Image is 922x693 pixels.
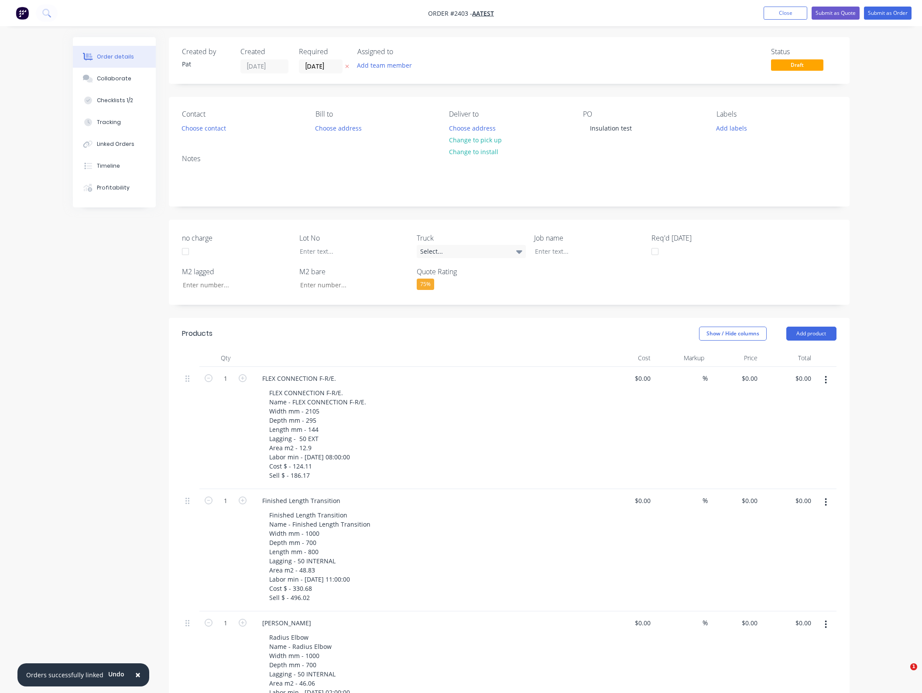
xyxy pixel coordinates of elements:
div: Created [240,48,288,56]
div: Pat [182,59,230,69]
a: AATEST [472,9,494,17]
div: Finished Length Transition Name - Finished Length Transition Width mm - 1000 Depth mm - 700 Lengt... [262,509,377,604]
div: Finished Length Transition [255,494,347,507]
div: Created by [182,48,230,56]
button: Profitability [73,177,156,199]
button: Choose contact [177,122,230,134]
div: Required [299,48,347,56]
div: Orders successfully linked [26,670,103,679]
div: Total [761,349,815,367]
div: Collaborate [97,75,131,83]
div: Price [708,349,761,367]
span: % [703,618,708,628]
label: Lot No [299,233,408,243]
div: Cost [601,349,655,367]
label: no charge [182,233,291,243]
div: Markup [654,349,708,367]
span: % [703,496,708,506]
div: Qty [199,349,252,367]
button: Close [127,665,149,686]
button: Submit as Quote [812,7,860,20]
div: Assigned to [357,48,445,56]
button: Linked Orders [73,133,156,155]
input: Enter number... [175,279,291,292]
div: Contact [182,110,302,118]
button: Add labels [712,122,752,134]
label: Req'd [DATE] [651,233,761,243]
button: Submit as Order [864,7,912,20]
label: Job name [534,233,643,243]
label: M2 bare [299,266,408,277]
button: Close [764,7,807,20]
button: Choose address [311,122,367,134]
button: Order details [73,46,156,68]
div: Deliver to [449,110,569,118]
div: Checklists 1/2 [97,97,133,104]
div: Bill to [315,110,435,118]
div: Tracking [97,118,121,126]
button: Checklists 1/2 [73,90,156,111]
div: 75% [417,279,434,290]
button: Choose address [444,122,500,134]
div: Linked Orders [97,140,134,148]
button: Collaborate [73,68,156,90]
span: × [135,669,141,681]
div: PO [583,110,703,118]
div: Insulation test [583,122,639,134]
button: Show / Hide columns [699,327,767,341]
button: Add product [786,327,836,341]
span: Draft [771,59,823,70]
button: Timeline [73,155,156,177]
div: FLEX CONNECTION F-R/E. Name - FLEX CONNECTION F-R/E. Width mm - 2105 Depth mm - 295 Length mm - 1... [262,386,373,482]
button: Undo [103,668,129,681]
div: Profitability [97,184,130,192]
div: Select... [417,245,526,258]
span: % [703,373,708,383]
button: Add team member [357,59,417,71]
div: Labels [716,110,836,118]
label: Quote Rating [417,266,526,277]
button: Tracking [73,111,156,133]
input: Enter number... [293,279,408,292]
div: Order details [97,53,134,61]
div: Products [182,328,213,339]
div: [PERSON_NAME] [255,617,318,629]
button: Change to pick up [444,134,506,146]
span: Order #2403 - [428,9,472,17]
label: M2 lagged [182,266,291,277]
button: Add team member [352,59,416,71]
span: 1 [910,663,917,670]
div: Notes [182,155,836,163]
div: Timeline [97,162,120,170]
div: FLEX CONNECTION F-R/E. [255,372,343,385]
label: Truck [417,233,526,243]
iframe: Intercom live chat [892,663,913,684]
button: Change to install [444,146,503,158]
div: Status [771,48,836,56]
img: Factory [16,7,29,20]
